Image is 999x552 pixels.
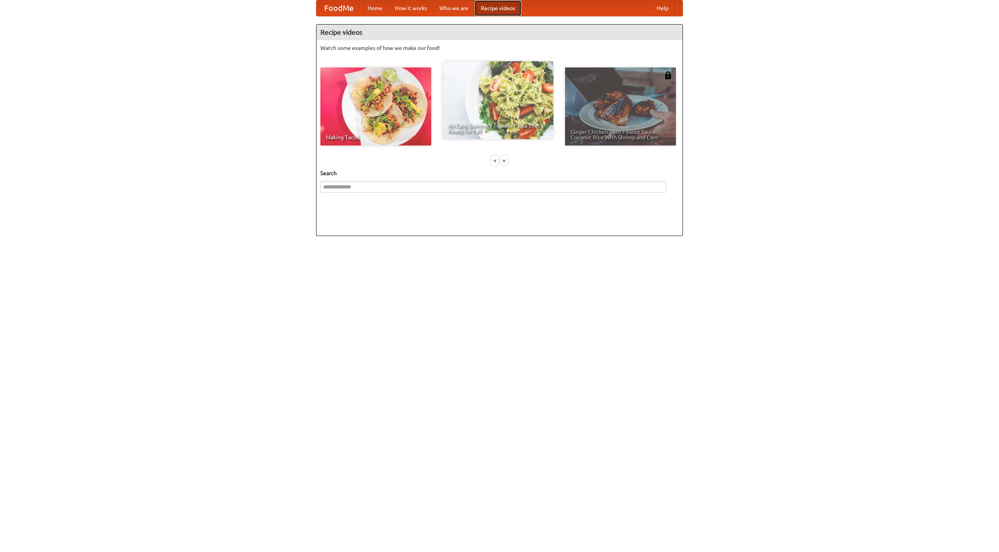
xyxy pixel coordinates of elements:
h4: Recipe videos [316,25,683,40]
a: Making Tacos [320,67,431,146]
p: Watch some examples of how we make our food! [320,44,679,52]
a: Recipe videos [475,0,521,16]
div: » [501,156,508,165]
a: An Easy, Summery Tomato Pasta That's Ready for Fall [443,61,553,139]
a: FoodMe [316,0,361,16]
h5: Search [320,169,679,177]
a: Who we are [433,0,475,16]
img: 483408.png [664,71,672,79]
div: « [491,156,498,165]
span: An Easy, Summery Tomato Pasta That's Ready for Fall [448,123,548,134]
span: Making Tacos [326,135,426,140]
a: Help [651,0,675,16]
a: Home [361,0,389,16]
a: How it works [389,0,433,16]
